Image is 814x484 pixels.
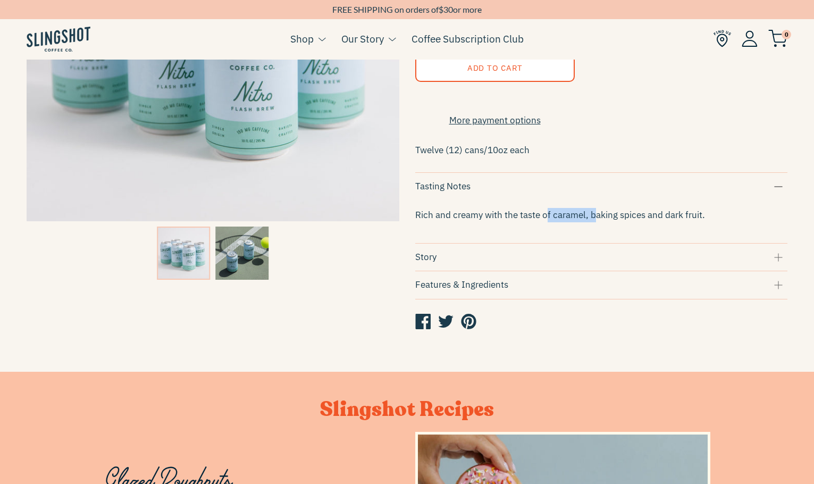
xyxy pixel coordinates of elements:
[215,227,268,280] img: Nitro Flash Brew Six-Pack
[415,209,705,221] span: Rich and creamy with the taste of caramel, baking spices and dark fruit.
[768,30,787,47] img: cart
[415,250,788,264] div: Story
[290,31,314,47] a: Shop
[415,141,788,159] p: Twelve (12) cans/10oz each
[341,31,384,47] a: Our Story
[782,30,791,39] span: 0
[415,113,575,128] a: More payment options
[412,31,524,47] a: Coffee Subscription Club
[768,32,787,45] a: 0
[742,30,758,47] img: Account
[443,4,453,14] span: 30
[415,55,575,82] button: Add to Cart
[415,179,788,194] div: Tasting Notes
[467,63,522,73] span: Add to Cart
[415,278,788,292] div: Features & Ingredients
[320,396,494,423] span: Slingshot Recipes
[714,30,731,47] img: Find Us
[439,4,443,14] span: $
